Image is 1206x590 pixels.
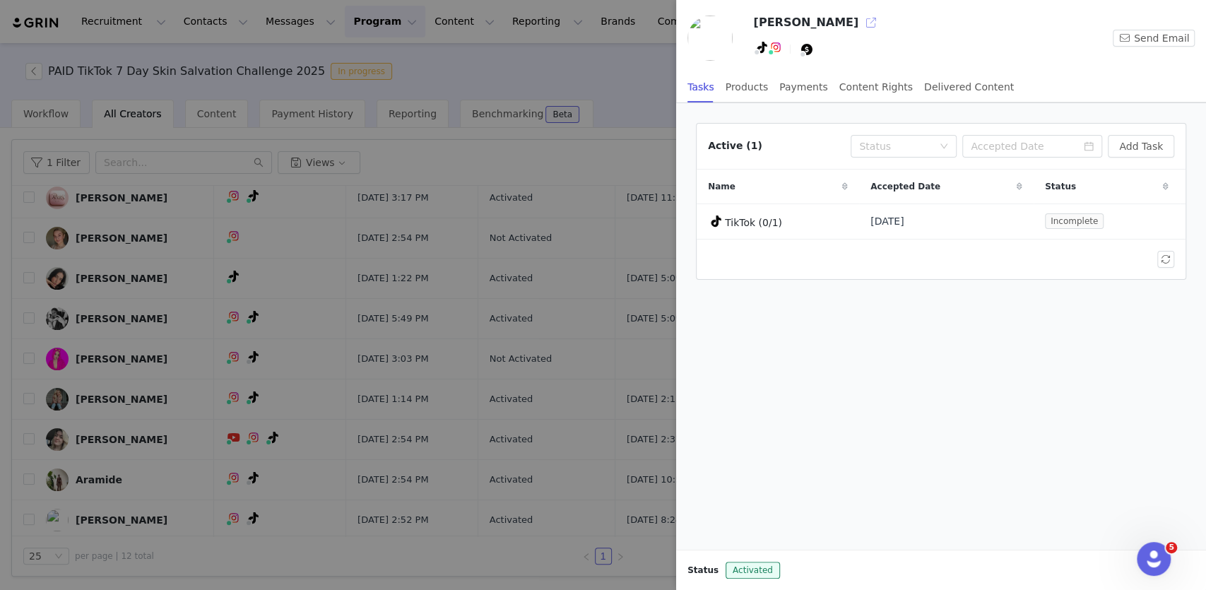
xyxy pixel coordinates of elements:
span: Activated [726,562,780,579]
div: Payments [779,71,828,103]
button: Send Email [1113,30,1195,47]
span: TikTok (0/1) [725,217,782,228]
span: Accepted Date [870,180,940,193]
input: Accepted Date [962,135,1102,158]
span: [DATE] [870,214,904,229]
div: Status [859,139,933,153]
h3: [PERSON_NAME] [753,14,858,31]
span: Status [1045,180,1076,193]
img: instagram.svg [770,42,781,53]
div: Tasks [687,71,714,103]
button: Add Task [1108,135,1174,158]
span: Incomplete [1045,213,1104,229]
i: icon: down [940,142,948,152]
div: Delivered Content [924,71,1014,103]
div: Active (1) [708,138,762,153]
span: 5 [1166,542,1177,553]
div: Content Rights [839,71,913,103]
article: Active [696,123,1186,280]
span: Status [687,564,719,577]
span: Name [708,180,735,193]
div: Products [726,71,768,103]
img: dba8f4eb-25bb-4d62-a953-df3a019fba74.jpg [687,16,733,61]
iframe: Intercom live chat [1137,542,1171,576]
i: icon: calendar [1084,141,1094,151]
